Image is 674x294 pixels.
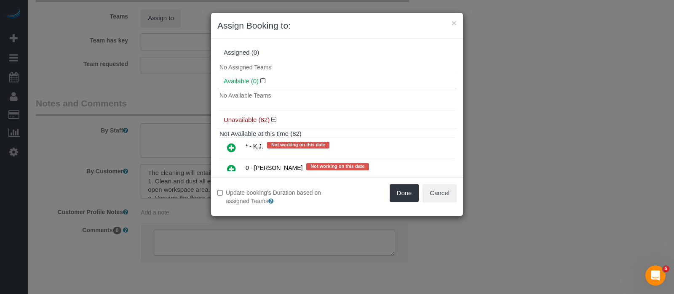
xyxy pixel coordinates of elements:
span: 0 - [PERSON_NAME] [246,165,302,172]
input: Update booking's Duration based on assigned Teams [217,190,223,196]
span: Not working on this date [267,142,329,148]
span: 5 [663,265,669,272]
span: No Available Teams [219,92,271,99]
iframe: Intercom live chat [645,265,666,286]
button: × [452,19,457,27]
button: Cancel [423,184,457,202]
button: Done [390,184,419,202]
div: Assigned (0) [224,49,450,56]
span: Not working on this date [306,163,369,170]
h4: Unavailable (82) [224,117,450,124]
h4: Available (0) [224,78,450,85]
h3: Assign Booking to: [217,19,457,32]
label: Update booking's Duration based on assigned Teams [217,188,331,205]
span: * - K.J. [246,143,263,150]
span: No Assigned Teams [219,64,271,71]
h4: Not Available at this time (82) [219,130,455,138]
